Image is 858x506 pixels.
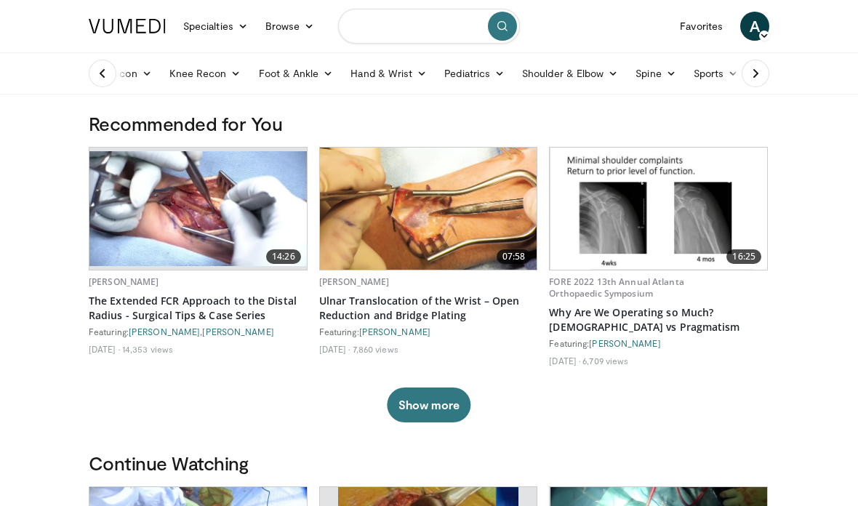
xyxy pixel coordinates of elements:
[342,59,436,88] a: Hand & Wrist
[161,59,250,88] a: Knee Recon
[550,148,767,270] a: 16:25
[89,326,308,337] div: Featuring: ,
[89,151,307,266] img: 2c6ec3c6-68ea-4c94-873f-422dc06e1622.620x360_q85_upscale.jpg
[549,305,768,334] a: Why Are We Operating so Much? [DEMOGRAPHIC_DATA] vs Pragmatism
[319,294,538,323] a: Ulnar Translocation of the Wrist – Open Reduction and Bridge Plating
[549,337,768,349] div: Featuring:
[250,59,342,88] a: Foot & Ankle
[685,59,747,88] a: Sports
[89,276,159,288] a: [PERSON_NAME]
[89,451,769,475] h3: Continue Watching
[89,294,308,323] a: The Extended FCR Approach to the Distal Radius - Surgical Tips & Case Series
[589,338,660,348] a: [PERSON_NAME]
[129,326,200,337] a: [PERSON_NAME]
[671,12,731,41] a: Favorites
[387,387,470,422] button: Show more
[338,9,520,44] input: Search topics, interventions
[550,148,767,270] img: 99079dcb-b67f-40ef-8516-3995f3d1d7db.620x360_q85_upscale.jpg
[497,249,532,264] span: 07:58
[89,112,769,135] h3: Recommended for You
[122,343,173,355] li: 14,353 views
[89,148,307,270] a: 14:26
[582,355,628,366] li: 6,709 views
[513,59,627,88] a: Shoulder & Elbow
[175,12,257,41] a: Specialties
[320,148,537,270] img: 80c898ec-831a-42b7-be05-3ed5b3dfa407.620x360_q85_upscale.jpg
[89,343,120,355] li: [DATE]
[359,326,430,337] a: [PERSON_NAME]
[627,59,684,88] a: Spine
[353,343,398,355] li: 7,860 views
[726,249,761,264] span: 16:25
[89,19,166,33] img: VuMedi Logo
[436,59,513,88] a: Pediatrics
[549,276,683,300] a: FORE 2022 13th Annual Atlanta Orthopaedic Symposium
[266,249,301,264] span: 14:26
[319,343,350,355] li: [DATE]
[257,12,324,41] a: Browse
[549,355,580,366] li: [DATE]
[202,326,273,337] a: [PERSON_NAME]
[319,276,390,288] a: [PERSON_NAME]
[320,148,537,270] a: 07:58
[319,326,538,337] div: Featuring:
[740,12,769,41] a: A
